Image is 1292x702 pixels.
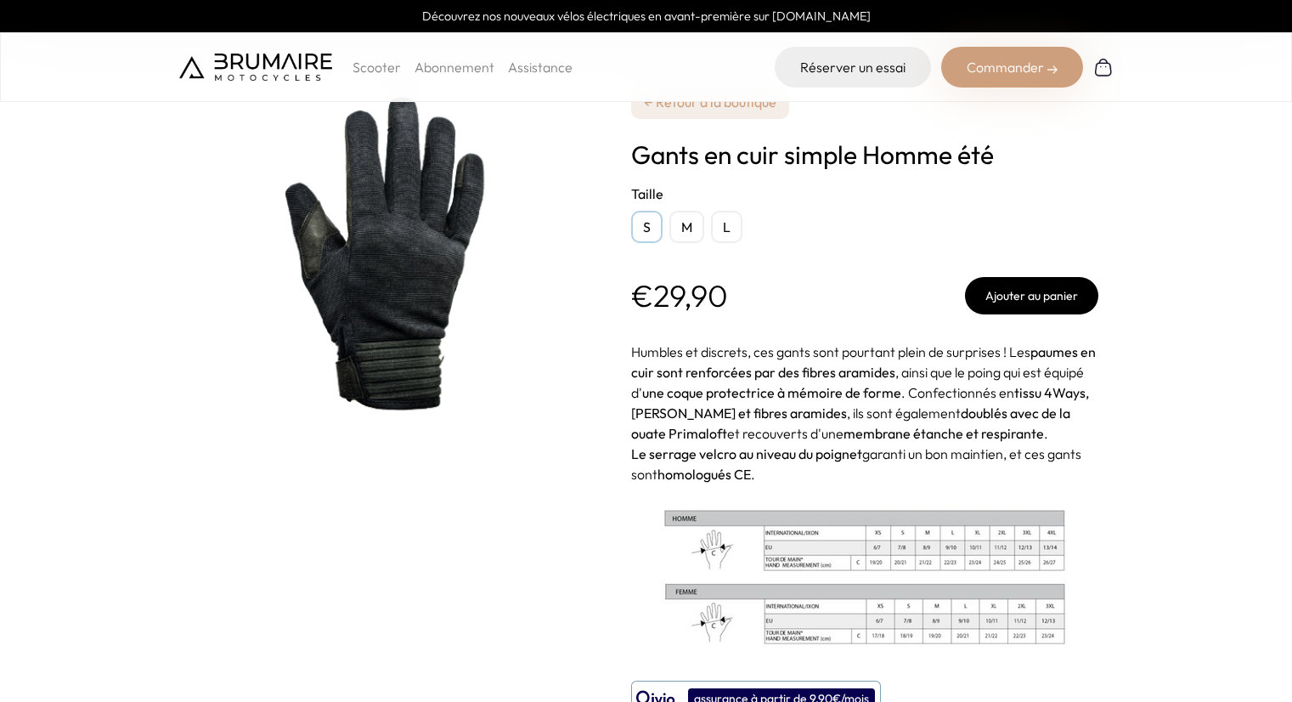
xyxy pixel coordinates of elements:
[631,444,1098,484] p: garanti un bon maintien, et ces gants sont .
[179,42,604,467] img: Gants en cuir simple Homme été
[631,445,862,462] strong: Le serrage velcro au niveau du poignet
[1093,57,1114,77] img: Panier
[179,54,332,81] img: Brumaire Motocycles
[711,211,742,243] div: L
[415,59,494,76] a: Abonnement
[657,466,751,483] strong: homologués CE
[508,59,573,76] a: Assistance
[642,384,901,401] strong: une coque protectrice à mémoire de forme
[631,184,1098,204] h2: Taille
[941,47,1083,88] div: Commander
[669,211,704,243] div: M
[1047,65,1058,75] img: right-arrow-2.png
[631,211,663,243] div: S
[353,57,401,77] p: Scooter
[631,342,1098,444] p: Humbles et discrets, ces gants sont pourtant plein de surprises ! Les , ainsi que le poing qui es...
[631,279,728,313] p: €29,90
[965,277,1098,314] button: Ajouter au panier
[775,47,931,88] a: Réserver un essai
[843,425,1044,442] strong: membrane étanche et respirante
[631,139,1098,170] h1: Gants en cuir simple Homme été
